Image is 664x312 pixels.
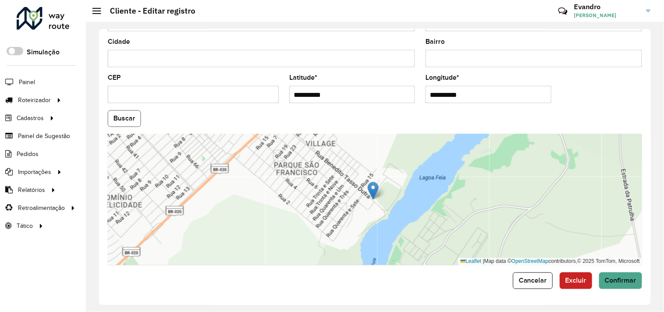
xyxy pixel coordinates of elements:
[17,221,33,230] span: Tático
[27,47,60,57] label: Simulação
[18,185,45,195] span: Relatórios
[19,78,35,87] span: Painel
[574,11,640,19] span: [PERSON_NAME]
[519,277,547,284] span: Cancelar
[18,203,65,213] span: Retroalimentação
[458,258,642,266] div: Map data © contributors,© 2025 TomTom, Microsoft
[483,259,484,265] span: |
[289,72,317,83] label: Latitude
[512,259,549,265] a: OpenStreetMap
[599,273,642,289] button: Confirmar
[566,277,587,284] span: Excluir
[553,2,572,21] a: Contato Rápido
[108,36,130,47] label: Cidade
[101,6,195,16] h2: Cliente - Editar registro
[513,273,553,289] button: Cancelar
[425,72,459,83] label: Longitude
[425,36,445,47] label: Bairro
[560,273,592,289] button: Excluir
[605,277,636,284] span: Confirmar
[108,110,141,127] button: Buscar
[18,131,70,141] span: Painel de Sugestão
[574,3,640,11] h3: Evandro
[17,149,39,159] span: Pedidos
[18,167,51,177] span: Importações
[18,96,51,105] span: Roteirizador
[368,182,379,200] img: Marker
[17,113,44,123] span: Cadastros
[460,259,481,265] a: Leaflet
[108,72,121,83] label: CEP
